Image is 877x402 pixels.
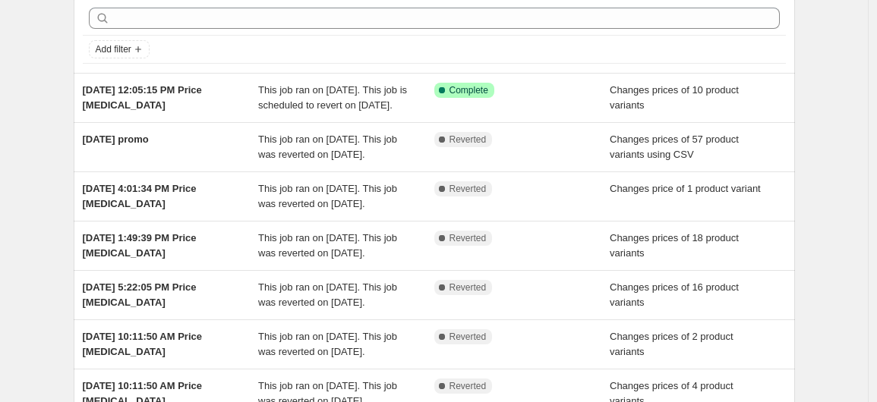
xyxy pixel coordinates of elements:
[450,281,487,294] span: Reverted
[258,84,407,111] span: This job ran on [DATE]. This job is scheduled to revert on [DATE].
[610,281,739,308] span: Changes prices of 16 product variants
[610,84,739,111] span: Changes prices of 10 product variants
[83,84,202,111] span: [DATE] 12:05:15 PM Price [MEDICAL_DATA]
[450,183,487,195] span: Reverted
[83,331,203,357] span: [DATE] 10:11:50 AM Price [MEDICAL_DATA]
[83,232,197,259] span: [DATE] 1:49:39 PM Price [MEDICAL_DATA]
[450,380,487,392] span: Reverted
[258,133,397,160] span: This job ran on [DATE]. This job was reverted on [DATE].
[258,183,397,209] span: This job ran on [DATE]. This job was reverted on [DATE].
[450,84,488,96] span: Complete
[83,281,197,308] span: [DATE] 5:22:05 PM Price [MEDICAL_DATA]
[83,133,149,145] span: [DATE] promo
[258,331,397,357] span: This job ran on [DATE]. This job was reverted on [DATE].
[450,331,487,343] span: Reverted
[450,133,487,146] span: Reverted
[258,281,397,308] span: This job ran on [DATE]. This job was reverted on [DATE].
[610,331,733,357] span: Changes prices of 2 product variants
[89,40,150,58] button: Add filter
[96,43,131,55] span: Add filter
[258,232,397,259] span: This job ran on [DATE]. This job was reverted on [DATE].
[83,183,197,209] span: [DATE] 4:01:34 PM Price [MEDICAL_DATA]
[450,232,487,244] span: Reverted
[610,183,761,194] span: Changes price of 1 product variant
[610,232,739,259] span: Changes prices of 18 product variants
[610,133,739,160] span: Changes prices of 57 product variants using CSV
